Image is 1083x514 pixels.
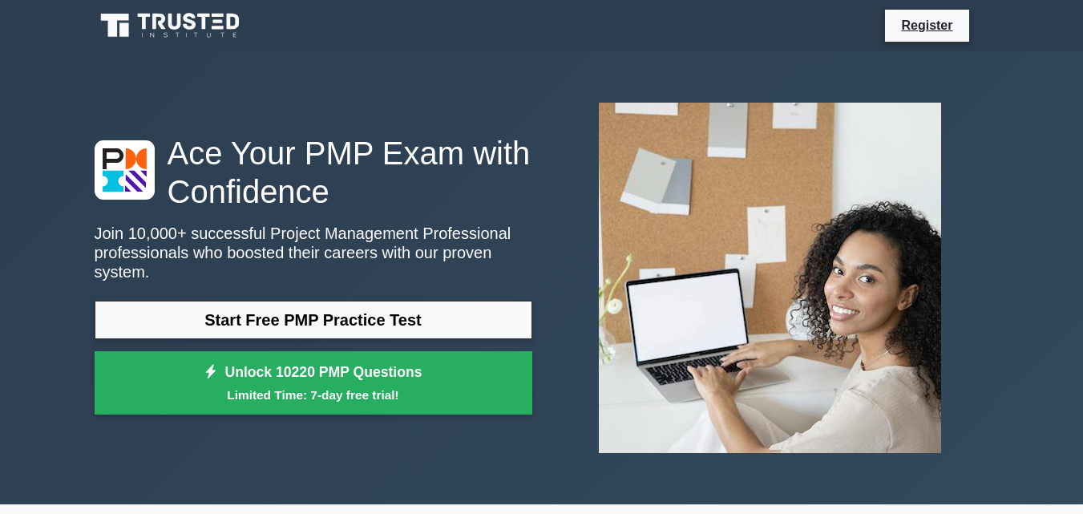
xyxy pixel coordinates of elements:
[95,301,532,339] a: Start Free PMP Practice Test
[95,224,532,281] p: Join 10,000+ successful Project Management Professional professionals who boosted their careers w...
[95,351,532,415] a: Unlock 10220 PMP QuestionsLimited Time: 7-day free trial!
[115,386,512,404] small: Limited Time: 7-day free trial!
[891,15,962,35] a: Register
[95,134,532,211] h1: Ace Your PMP Exam with Confidence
